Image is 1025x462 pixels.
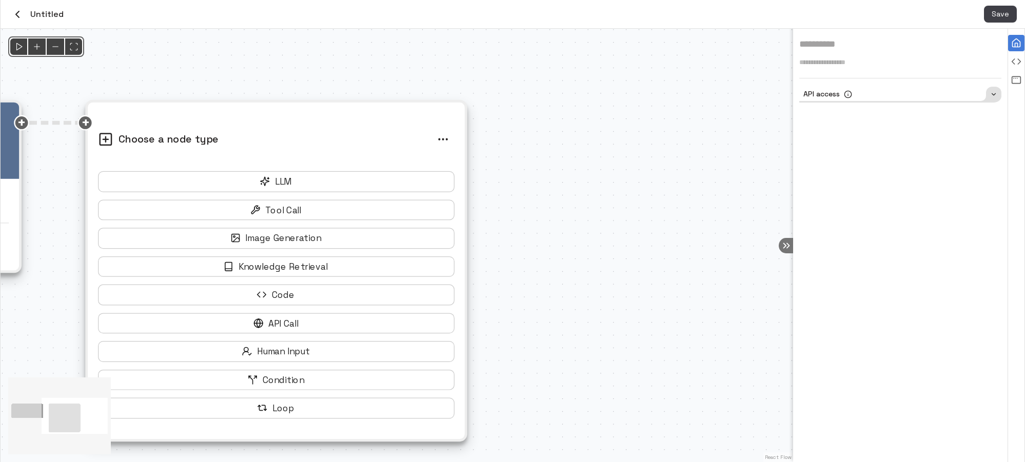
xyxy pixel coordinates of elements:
h6: API access [803,89,840,100]
h6: Choose a node type [119,131,219,148]
button: Tool Call [98,199,455,220]
button: Loop [98,398,455,418]
div: Configure a node [1008,53,1024,70]
button: Code [98,285,455,305]
button: Human Input [98,341,455,361]
button: Image Generation [98,228,455,248]
button: menu [431,128,455,151]
button: LLM [98,171,455,192]
a: React Flow attribution [765,454,792,460]
div: View all agent runs [1008,72,1024,88]
button: Knowledge Retrieval [98,256,455,276]
div: Choose a node typemenuLLMTool CallImage GenerationKnowledge RetrievalCodeAPI CallHuman InputCondi... [85,100,467,441]
button: API Call [98,313,455,333]
div: Overall configuration and settings of the agent [1008,35,1024,51]
button: Condition [98,369,455,390]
